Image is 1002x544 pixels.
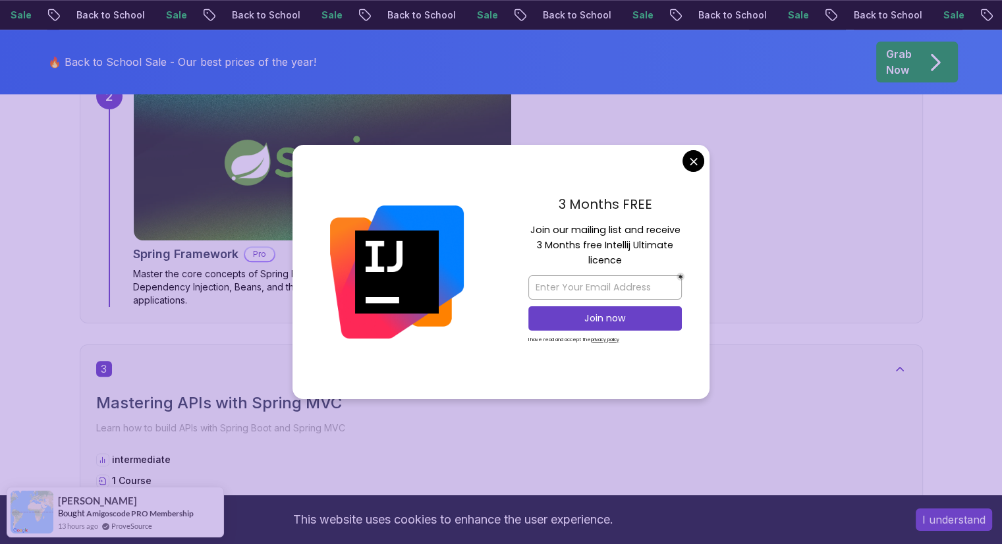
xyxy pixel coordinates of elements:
[675,9,765,22] p: Back to School
[364,9,454,22] p: Back to School
[86,508,194,519] a: Amigoscode PRO Membership
[298,9,341,22] p: Sale
[134,84,511,240] img: Spring Framework card
[96,361,112,377] span: 3
[765,9,807,22] p: Sale
[96,83,123,109] div: 2
[58,495,137,506] span: [PERSON_NAME]
[454,9,496,22] p: Sale
[96,393,906,414] h2: Mastering APIs with Spring MVC
[96,419,906,437] p: Learn how to build APIs with Spring Boot and Spring MVC
[245,248,274,261] p: Pro
[112,453,171,466] p: intermediate
[48,54,316,70] p: 🔥 Back to School Sale - Our best prices of the year!
[916,508,992,531] button: Accept cookies
[831,9,920,22] p: Back to School
[10,505,896,534] div: This website uses cookies to enhance the user experience.
[53,9,143,22] p: Back to School
[133,83,512,307] a: Spring Framework card1.12hSpring FrameworkProMaster the core concepts of Spring Framework. Learn ...
[609,9,652,22] p: Sale
[112,475,152,486] span: 1 Course
[520,9,609,22] p: Back to School
[111,520,152,531] a: ProveSource
[133,245,238,263] h2: Spring Framework
[133,267,512,307] p: Master the core concepts of Spring Framework. Learn about Inversion of Control, Dependency Inject...
[209,9,298,22] p: Back to School
[886,46,912,78] p: Grab Now
[58,508,85,518] span: Bought
[143,9,185,22] p: Sale
[920,9,962,22] p: Sale
[11,491,53,533] img: provesource social proof notification image
[58,520,98,531] span: 13 hours ago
